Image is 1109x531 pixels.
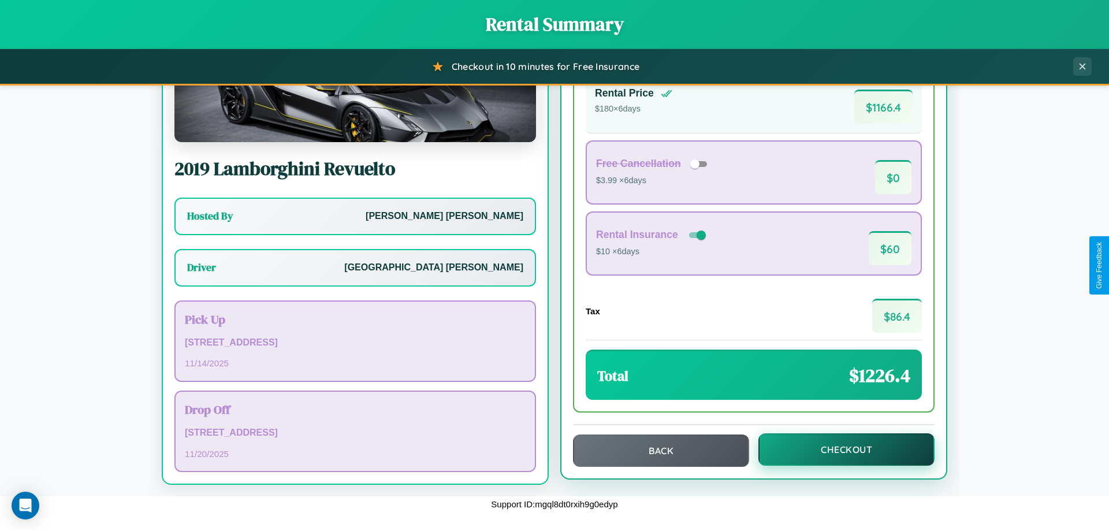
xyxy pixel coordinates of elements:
[586,306,600,316] h4: Tax
[185,401,526,418] h3: Drop Off
[187,209,233,223] h3: Hosted By
[849,363,910,388] span: $ 1226.4
[185,446,526,462] p: 11 / 20 / 2025
[597,366,628,385] h3: Total
[12,12,1097,37] h1: Rental Summary
[595,102,672,117] p: $ 180 × 6 days
[596,229,678,241] h4: Rental Insurance
[596,244,708,259] p: $10 × 6 days
[452,61,639,72] span: Checkout in 10 minutes for Free Insurance
[12,492,39,519] div: Open Intercom Messenger
[596,158,681,170] h4: Free Cancellation
[187,261,216,274] h3: Driver
[875,160,911,194] span: $ 0
[185,355,526,371] p: 11 / 14 / 2025
[366,208,523,225] p: [PERSON_NAME] [PERSON_NAME]
[174,156,536,181] h2: 2019 Lamborghini Revuelto
[185,425,526,441] p: [STREET_ADDRESS]
[596,173,711,188] p: $3.99 × 6 days
[1095,242,1103,289] div: Give Feedback
[344,259,523,276] p: [GEOGRAPHIC_DATA] [PERSON_NAME]
[491,496,617,512] p: Support ID: mgql8dt0rxih9g0edyp
[872,299,922,333] span: $ 86.4
[869,231,911,265] span: $ 60
[185,311,526,328] h3: Pick Up
[185,335,526,351] p: [STREET_ADDRESS]
[758,433,935,466] button: Checkout
[854,90,913,124] span: $ 1166.4
[573,435,749,467] button: Back
[595,87,654,99] h4: Rental Price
